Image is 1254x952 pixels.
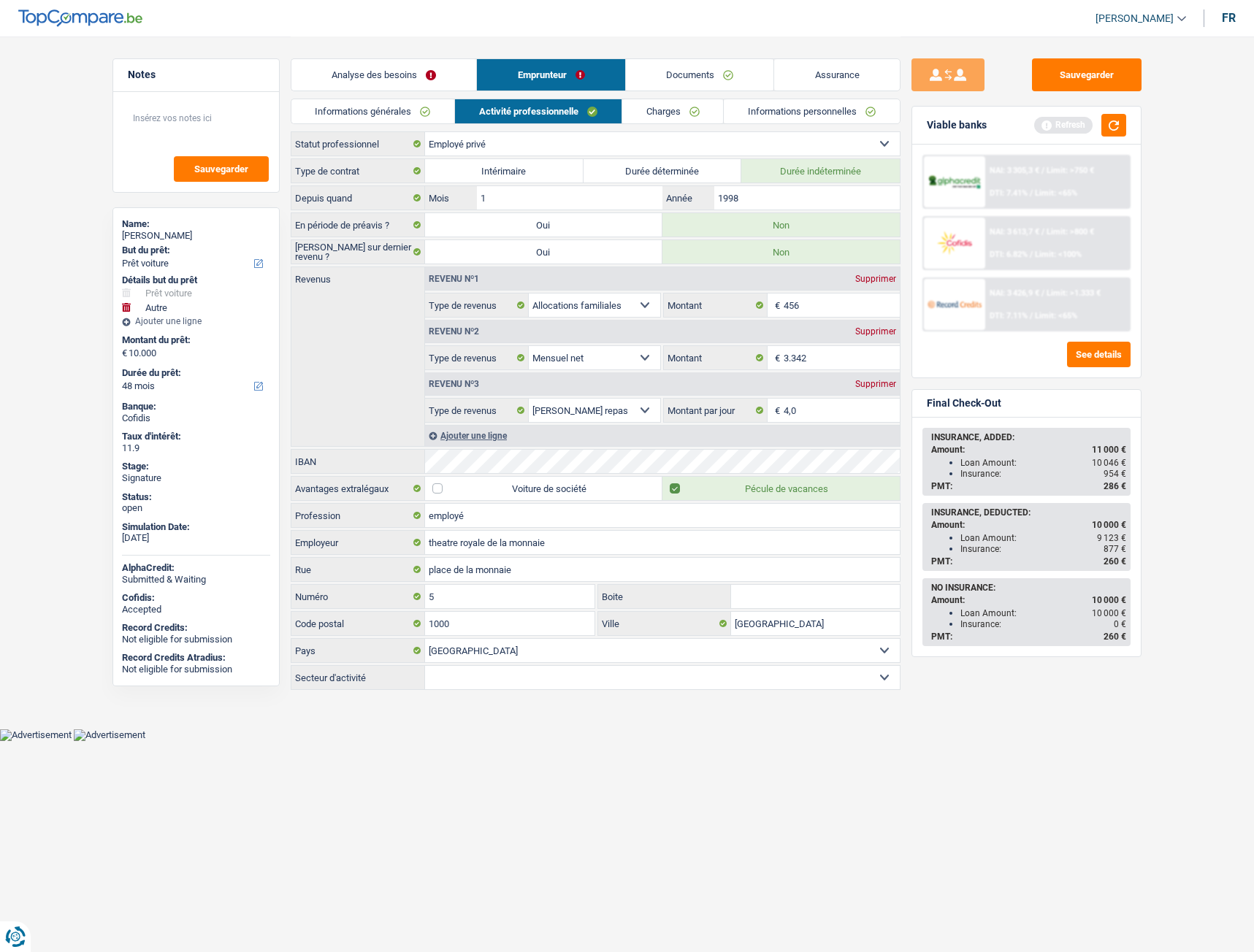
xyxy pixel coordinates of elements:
[122,574,270,586] div: Submitted & Waiting
[1092,445,1126,455] span: 11 000 €
[1092,458,1126,468] span: 10 046 €
[1047,288,1101,298] span: Limit: >1.333 €
[122,622,270,634] div: Record Credits:
[960,608,1126,618] div: Loan Amount:
[664,293,768,317] label: Montant
[425,159,584,183] label: Intérimaire
[1084,7,1186,31] a: [PERSON_NAME]
[1041,288,1044,298] span: /
[122,634,270,645] div: Not eligible for submission
[1030,250,1033,259] span: /
[291,213,425,237] label: En période de préavis ?
[122,334,267,346] label: Montant du prêt:
[1222,11,1236,25] div: fr
[122,218,270,230] div: Name:
[1104,481,1126,491] span: 286 €
[1104,469,1126,479] span: 954 €
[1047,166,1094,175] span: Limit: >750 €
[122,401,270,412] div: Banque:
[425,186,477,210] label: Mois
[1067,342,1131,367] button: See details
[1104,556,1126,567] span: 260 €
[291,450,425,473] label: IBAN
[960,544,1126,554] div: Insurance:
[928,291,982,318] img: Record Credits
[960,469,1126,479] div: Insurance:
[291,132,425,156] label: Statut professionnel
[122,502,270,514] div: open
[291,99,455,123] a: Informations générales
[931,632,1126,642] div: PMT:
[291,186,425,210] label: Depuis quand
[662,213,900,237] label: Non
[598,585,731,608] label: Boite
[852,380,900,388] div: Supprimer
[990,227,1039,237] span: NAI: 3 613,7 €
[1104,632,1126,642] span: 260 €
[425,399,529,422] label: Type de revenus
[931,432,1126,442] div: INSURANCE, ADDED:
[1035,250,1082,259] span: Limit: <100%
[584,159,742,183] label: Durée déterminée
[662,186,714,210] label: Année
[852,327,900,336] div: Supprimer
[291,477,425,500] label: Avantages extralégaux
[1035,188,1077,198] span: Limit: <65%
[1114,619,1126,629] span: 0 €
[1092,520,1126,530] span: 10 000 €
[425,240,662,264] label: Oui
[291,504,425,527] label: Profession
[122,604,270,615] div: Accepted
[291,159,425,183] label: Type de contrat
[664,399,768,422] label: Montant par jour
[291,267,424,284] label: Revenus
[1097,533,1126,543] span: 9 123 €
[425,425,900,446] div: Ajouter une ligne
[1041,227,1044,237] span: /
[990,188,1028,198] span: DTI: 7.41%
[1047,227,1094,237] span: Limit: >800 €
[174,156,269,182] button: Sauvegarder
[774,59,900,91] a: Assurance
[990,166,1039,175] span: NAI: 3 305,3 €
[768,293,784,317] span: €
[622,99,724,123] a: Charges
[291,558,425,581] label: Rue
[928,229,982,256] img: Cofidis
[1104,544,1126,554] span: 877 €
[931,595,1126,605] div: Amount:
[291,59,477,91] a: Analyse des besoins
[122,472,270,484] div: Signature
[931,445,1126,455] div: Amount:
[931,520,1126,530] div: Amount:
[122,245,267,256] label: But du prêt:
[122,491,270,503] div: Status:
[122,412,270,424] div: Cofidis
[122,461,270,472] div: Stage:
[291,639,425,662] label: Pays
[662,477,900,500] label: Pécule de vacances
[122,532,270,544] div: [DATE]
[122,230,270,242] div: [PERSON_NAME]
[425,213,662,237] label: Oui
[122,367,267,379] label: Durée du prêt:
[425,327,483,336] div: Revenu nº2
[425,346,529,369] label: Type de revenus
[928,174,982,191] img: AlphaCredit
[425,293,529,317] label: Type de revenus
[927,119,987,131] div: Viable banks
[122,348,127,359] span: €
[714,186,899,210] input: AAAA
[1035,311,1077,320] span: Limit: <65%
[931,556,1126,567] div: PMT:
[74,729,145,741] img: Advertisement
[122,592,270,604] div: Cofidis:
[477,186,662,210] input: MM
[122,652,270,664] div: Record Credits Atradius:
[122,664,270,675] div: Not eligible for submission
[1041,166,1044,175] span: /
[1034,117,1093,133] div: Refresh
[425,275,483,283] div: Revenu nº1
[1096,12,1174,25] span: [PERSON_NAME]
[931,583,1126,593] div: NO INSURANCE:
